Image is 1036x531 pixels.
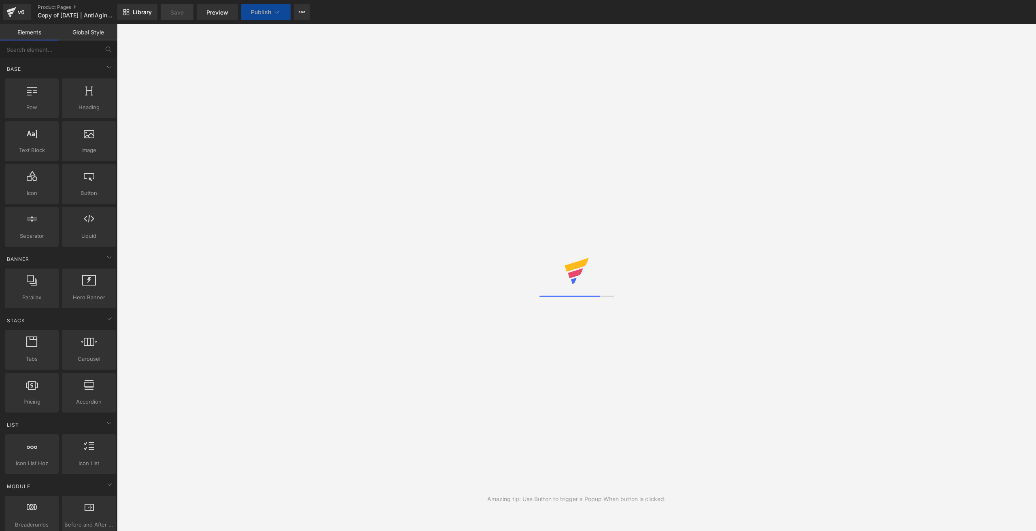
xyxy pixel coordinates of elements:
[241,4,291,20] button: Publish
[6,317,26,324] span: Stack
[64,146,113,154] span: Image
[38,12,115,19] span: Copy of [DATE] | AntiAging | Scarcity
[487,495,666,503] div: Amazing tip: Use Button to trigger a Popup When button is clicked.
[64,103,113,112] span: Heading
[16,7,26,17] div: v6
[7,355,56,363] span: Tabs
[6,255,30,263] span: Banner
[170,8,184,17] span: Save
[294,4,310,20] button: More
[6,482,31,490] span: Module
[197,4,238,20] a: Preview
[64,189,113,197] span: Button
[7,293,56,302] span: Parallax
[6,421,20,429] span: List
[117,4,157,20] a: New Library
[64,459,113,468] span: Icon List
[7,146,56,154] span: Text Block
[3,4,31,20] a: v6
[6,65,22,73] span: Base
[64,398,113,406] span: Accordion
[38,4,131,11] a: Product Pages
[64,355,113,363] span: Carousel
[59,24,117,40] a: Global Style
[7,520,56,529] span: Breadcrumbs
[7,398,56,406] span: Pricing
[64,293,113,302] span: Hero Banner
[7,459,56,468] span: Icon List Hoz
[133,8,152,16] span: Library
[64,520,113,529] span: Before and After Images
[206,8,228,17] span: Preview
[64,232,113,240] span: Liquid
[7,103,56,112] span: Row
[7,232,56,240] span: Separator
[251,9,271,15] span: Publish
[7,189,56,197] span: Icon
